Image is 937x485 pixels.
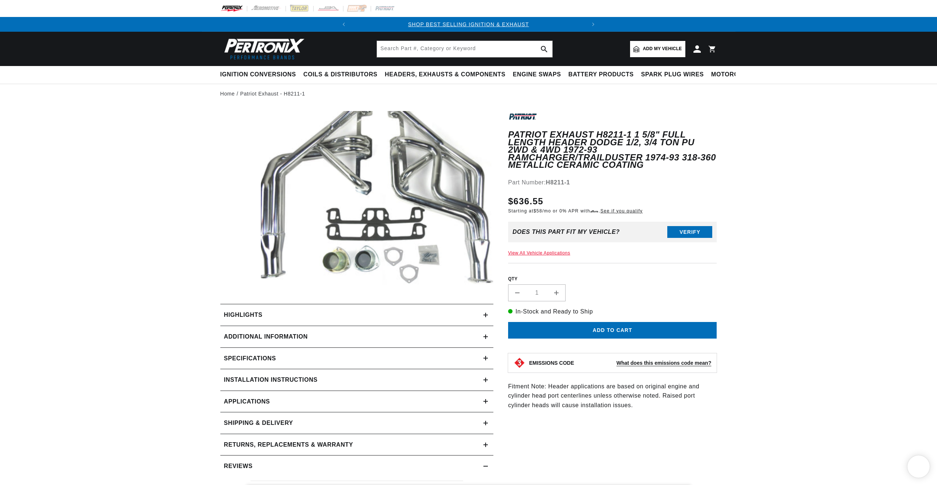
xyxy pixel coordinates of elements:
summary: Specifications [220,348,493,369]
div: Does This part fit My vehicle? [513,229,620,235]
h1: Patriot Exhaust H8211-1 1 5/8" Full Length Header Dodge 1/2, 3/4 Ton PU 2WD & 4WD 1972-93 Ramchar... [508,131,717,169]
summary: Ignition Conversions [220,66,300,83]
span: Motorcycle [711,71,755,79]
strong: H8211-1 [546,179,570,186]
span: Engine Swaps [513,71,561,79]
summary: Engine Swaps [509,66,565,83]
span: Spark Plug Wires [641,71,704,79]
span: Coils & Distributors [303,71,377,79]
a: SHOP BEST SELLING IGNITION & EXHAUST [408,21,529,27]
a: View All Vehicle Applications [508,250,570,256]
strong: EMISSIONS CODE [529,360,574,366]
input: Search Part #, Category or Keyword [377,41,552,57]
span: $636.55 [508,195,543,208]
summary: Additional Information [220,326,493,347]
button: EMISSIONS CODEWhat does this emissions code mean? [529,360,712,366]
nav: breadcrumbs [220,90,717,98]
img: Emissions code [514,357,525,369]
summary: Headers, Exhausts & Components [381,66,509,83]
span: Add my vehicle [643,45,682,52]
summary: Motorcycle [707,66,759,83]
p: In-Stock and Ready to Ship [508,307,717,316]
span: Affirm [590,209,599,213]
button: search button [536,41,552,57]
summary: Returns, Replacements & Warranty [220,434,493,455]
p: Starting at /mo or 0% APR with . [508,208,643,214]
a: Patriot Exhaust - H8211-1 [240,90,305,98]
h2: Specifications [224,354,276,363]
span: $58 [534,208,542,214]
summary: Spark Plug Wires [637,66,707,83]
h2: Shipping & Delivery [224,418,293,428]
span: Battery Products [569,71,634,79]
label: QTY [508,276,717,282]
button: Verify [667,226,712,238]
summary: Coils & Distributors [300,66,381,83]
div: Part Number: [508,178,717,187]
slideshow-component: Translation missing: en.sections.announcements.announcement_bar [202,17,735,32]
span: Ignition Conversions [220,71,296,79]
summary: Battery Products [565,66,637,83]
h2: Highlights [224,310,263,320]
summary: Shipping & Delivery [220,412,493,434]
span: Headers, Exhausts & Components [385,71,505,79]
summary: Highlights [220,304,493,326]
summary: Installation instructions [220,369,493,391]
button: Translation missing: en.sections.announcements.previous_announcement [336,17,351,32]
a: Applications [220,391,493,413]
h2: Installation instructions [224,375,318,385]
h2: Additional Information [224,332,308,342]
summary: Reviews [220,455,493,477]
a: Add my vehicle [630,41,685,57]
img: Pertronix [220,36,305,62]
div: 1 of 2 [351,20,585,28]
h2: Returns, Replacements & Warranty [224,440,353,450]
media-gallery: Gallery Viewer [220,111,493,290]
div: Announcement [351,20,585,28]
button: Add to cart [508,322,717,339]
a: Home [220,90,235,98]
span: Applications [224,397,270,406]
button: Translation missing: en.sections.announcements.next_announcement [586,17,601,32]
strong: What does this emissions code mean? [616,360,712,366]
h2: Reviews [224,461,253,471]
a: See if you qualify - Learn more about Affirm Financing (opens in modal) [601,208,643,214]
